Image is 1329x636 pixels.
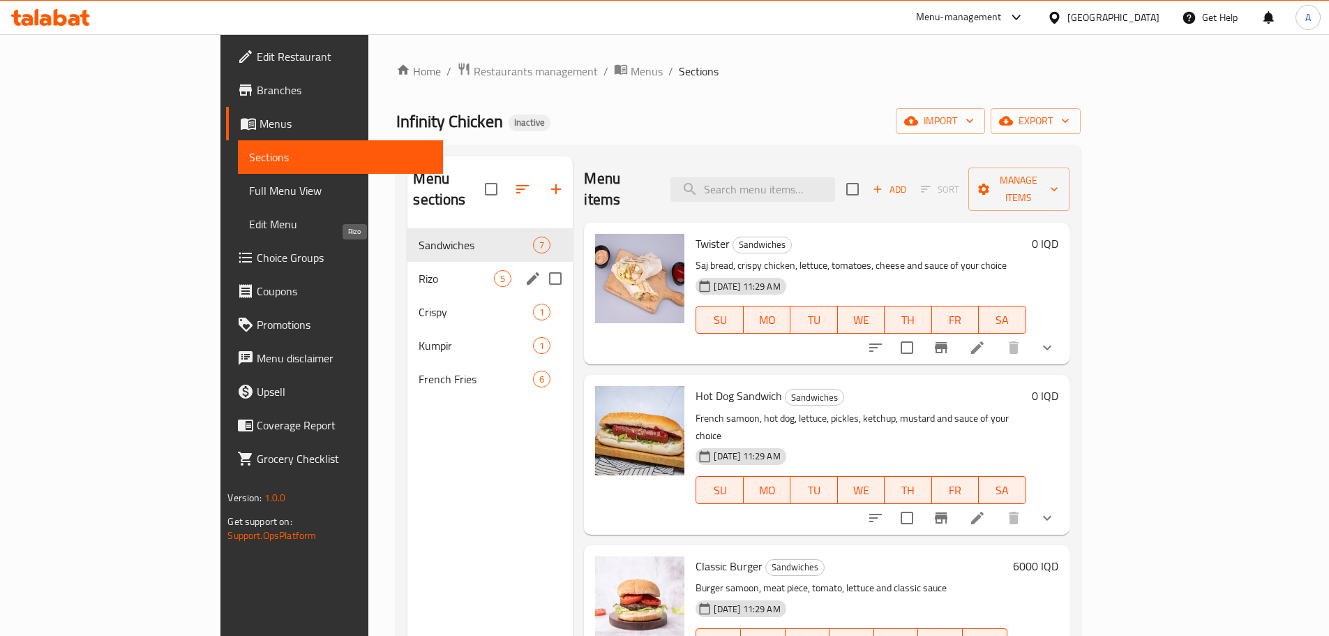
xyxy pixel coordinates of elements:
[407,228,573,262] div: Sandwiches7
[924,331,958,364] button: Branch-specific-item
[476,175,506,204] span: Select all sections
[890,310,926,330] span: TH
[534,239,550,252] span: 7
[226,408,442,442] a: Coverage Report
[523,268,543,289] button: edit
[749,480,785,501] span: MO
[744,476,790,504] button: MO
[838,476,885,504] button: WE
[997,501,1030,535] button: delete
[696,306,743,334] button: SU
[446,63,451,80] li: /
[614,62,663,80] a: Menus
[696,385,782,406] span: Hot Dog Sandwich
[1067,10,1159,25] div: [GEOGRAPHIC_DATA]
[495,272,511,286] span: 5
[890,480,926,501] span: TH
[257,383,431,400] span: Upsell
[257,450,431,467] span: Grocery Checklist
[506,172,539,206] span: Sort sections
[932,476,979,504] button: FR
[226,107,442,140] a: Menus
[912,179,968,200] span: Select section first
[534,306,550,319] span: 1
[396,62,1080,80] nav: breadcrumb
[533,337,550,354] div: items
[1032,234,1058,253] h6: 0 IQD
[696,579,1007,597] p: Burger samoon, meat piece, tomato, lettuce and classic sauce
[1032,386,1058,406] h6: 0 IQD
[702,480,737,501] span: SU
[907,112,974,130] span: import
[843,310,879,330] span: WE
[969,510,986,526] a: Edit menu item
[859,501,892,535] button: sort-choices
[867,179,912,200] span: Add item
[227,489,262,507] span: Version:
[984,310,1020,330] span: SA
[227,526,316,545] a: Support.OpsPlatform
[407,295,573,329] div: Crispy1
[257,48,431,65] span: Edit Restaurant
[534,373,550,386] span: 6
[885,306,931,334] button: TH
[257,316,431,333] span: Promotions
[892,333,922,362] span: Select to update
[702,310,737,330] span: SU
[457,62,598,80] a: Restaurants management
[474,63,598,80] span: Restaurants management
[584,168,653,210] h2: Menu items
[708,602,786,616] span: [DATE] 11:29 AM
[533,237,550,253] div: items
[257,417,431,434] span: Coverage Report
[979,172,1058,207] span: Manage items
[396,105,503,137] span: Infinity Chicken
[419,371,533,387] span: French Fries
[533,304,550,320] div: items
[419,237,533,253] span: Sandwiches
[419,304,533,320] span: Crispy
[595,386,684,475] img: Hot Dog Sandwich
[603,63,608,80] li: /
[790,306,837,334] button: TU
[744,306,790,334] button: MO
[979,306,1026,334] button: SA
[534,339,550,353] span: 1
[1030,331,1064,364] button: show more
[226,40,442,73] a: Edit Restaurant
[226,308,442,341] a: Promotions
[509,117,550,128] span: Inactive
[696,233,730,254] span: Twister
[843,480,879,501] span: WE
[696,476,743,504] button: SU
[494,270,511,287] div: items
[838,306,885,334] button: WE
[766,559,824,575] span: Sandwiches
[631,63,663,80] span: Menus
[226,73,442,107] a: Branches
[696,410,1026,445] p: French samoon, hot dog, lettuce, pickles, ketchup, mustard and sauce of your choice
[226,442,442,475] a: Grocery Checklist
[785,389,844,406] div: Sandwiches
[871,182,908,198] span: Add
[257,249,431,266] span: Choice Groups
[896,108,985,134] button: import
[938,480,973,501] span: FR
[796,310,832,330] span: TU
[765,559,825,576] div: Sandwiches
[257,82,431,98] span: Branches
[226,274,442,308] a: Coupons
[413,168,485,210] h2: Menu sections
[419,270,494,287] span: Rizo
[407,329,573,362] div: Kumpir1
[1039,339,1056,356] svg: Show Choices
[1002,112,1069,130] span: export
[257,350,431,367] span: Menu disclaimer
[924,501,958,535] button: Branch-specific-item
[539,172,573,206] button: Add section
[1305,10,1311,25] span: A
[1013,556,1058,576] h6: 6000 IQD
[407,223,573,401] nav: Menu sections
[997,331,1030,364] button: delete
